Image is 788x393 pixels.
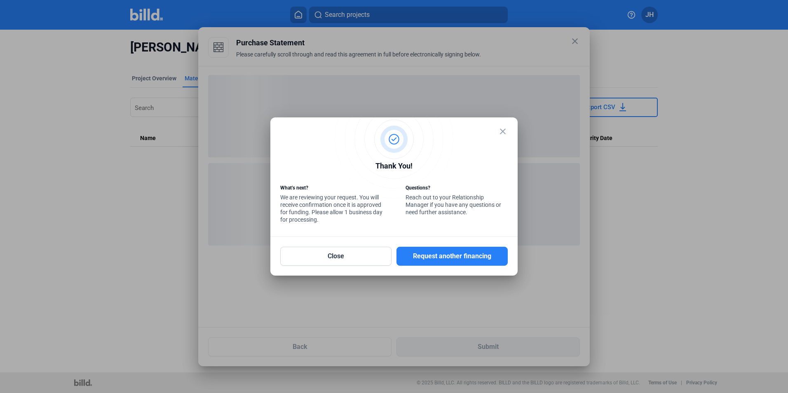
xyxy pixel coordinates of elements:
[280,184,382,194] div: What’s next?
[396,247,508,266] button: Request another financing
[280,160,508,174] div: Thank You!
[280,247,392,266] button: Close
[406,184,508,194] div: Questions?
[406,184,508,218] div: Reach out to your Relationship Manager if you have any questions or need further assistance.
[498,126,508,136] mat-icon: close
[280,184,382,225] div: We are reviewing your request. You will receive confirmation once it is approved for funding. Ple...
